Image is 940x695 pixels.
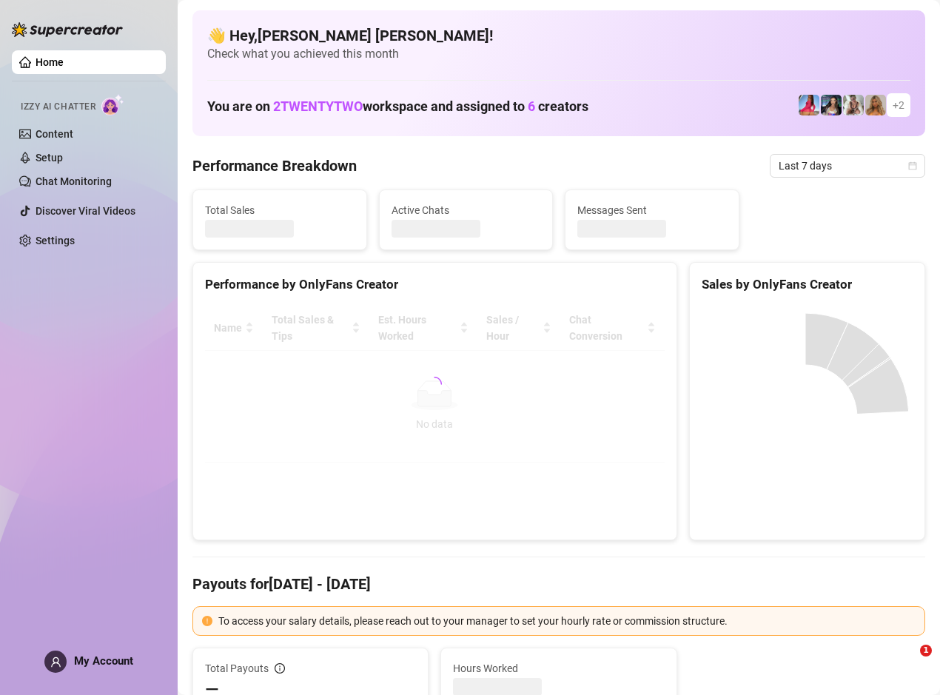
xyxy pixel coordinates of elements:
span: Active Chats [392,202,541,218]
span: 2TWENTYTWO [273,98,363,114]
span: + 2 [893,97,904,113]
div: Sales by OnlyFans Creator [702,275,913,295]
span: 1 [920,645,932,657]
span: 6 [528,98,535,114]
h4: Performance Breakdown [192,155,357,176]
h1: You are on workspace and assigned to creators [207,98,588,115]
span: Messages Sent [577,202,727,218]
iframe: Intercom live chat [890,645,925,680]
img: Maddie (Free) [821,95,842,115]
div: Performance by OnlyFans Creator [205,275,665,295]
div: To access your salary details, please reach out to your manager to set your hourly rate or commis... [218,613,916,629]
a: Content [36,128,73,140]
h4: Payouts for [DATE] - [DATE] [192,574,925,594]
a: Home [36,56,64,68]
a: Setup [36,152,63,164]
img: AI Chatter [101,94,124,115]
span: Last 7 days [779,155,916,177]
img: logo-BBDzfeDw.svg [12,22,123,37]
span: loading [427,377,442,392]
a: Chat Monitoring [36,175,112,187]
span: calendar [908,161,917,170]
img: Maddie (VIP) [799,95,819,115]
span: Check what you achieved this month [207,46,910,62]
span: Total Payouts [205,660,269,676]
img: Jaz (Free) [843,95,864,115]
span: user [50,657,61,668]
a: Discover Viral Videos [36,205,135,217]
span: info-circle [275,663,285,674]
img: Jaz (VIP) [865,95,886,115]
span: exclamation-circle [202,616,212,626]
span: Izzy AI Chatter [21,100,95,114]
a: Settings [36,235,75,246]
h4: 👋 Hey, [PERSON_NAME] [PERSON_NAME] ! [207,25,910,46]
span: Hours Worked [453,660,664,676]
span: Total Sales [205,202,355,218]
span: My Account [74,654,133,668]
